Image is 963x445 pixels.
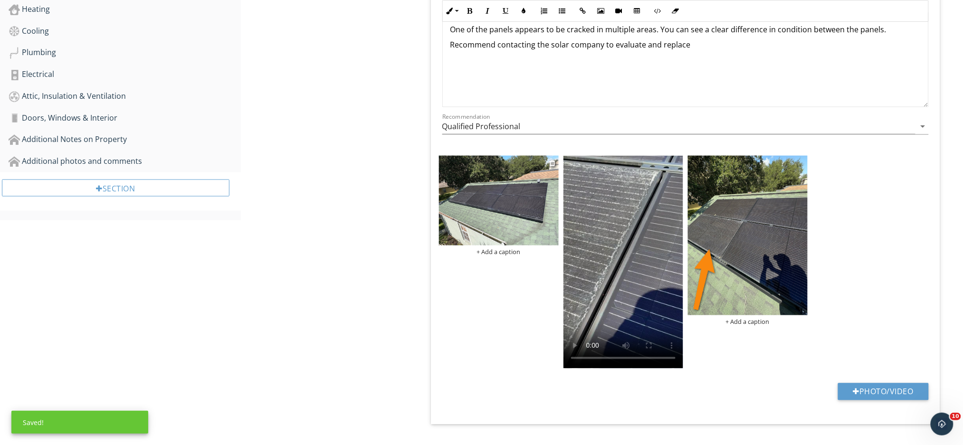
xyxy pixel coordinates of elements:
div: Doors, Windows & Interior [9,112,241,124]
button: Italic (Ctrl+I) [479,2,497,20]
div: Section [2,180,229,197]
div: Additional photos and comments [9,155,241,168]
span: 10 [950,413,961,420]
button: Colors [515,2,533,20]
div: + Add a caption [688,318,808,326]
iframe: Intercom live chat [931,413,953,436]
div: Plumbing [9,47,241,59]
button: Insert Table [628,2,646,20]
img: data [439,156,559,246]
button: Photo/Video [838,383,929,400]
button: Underline (Ctrl+U) [497,2,515,20]
button: Inline Style [443,2,461,20]
div: Attic, Insulation & Ventilation [9,90,241,103]
button: Insert Video [610,2,628,20]
i: arrow_drop_down [917,121,929,132]
p: One of the panels appears to be cracked in multiple areas. You can see a clear difference in cond... [450,24,921,35]
button: Clear Formatting [667,2,685,20]
p: Recommend contacting the solar company to evaluate and replace [450,39,921,50]
div: Electrical [9,68,241,81]
img: data [688,156,808,315]
div: Additional Notes on Property [9,133,241,146]
input: Recommendation [442,119,915,134]
button: Bold (Ctrl+B) [461,2,479,20]
div: Saved! [11,411,148,434]
button: Insert Link (Ctrl+K) [574,2,592,20]
button: Code View [648,2,667,20]
button: Insert Image (Ctrl+P) [592,2,610,20]
div: + Add a caption [439,248,559,256]
div: Heating [9,3,241,16]
div: Cooling [9,25,241,38]
button: Ordered List [535,2,553,20]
